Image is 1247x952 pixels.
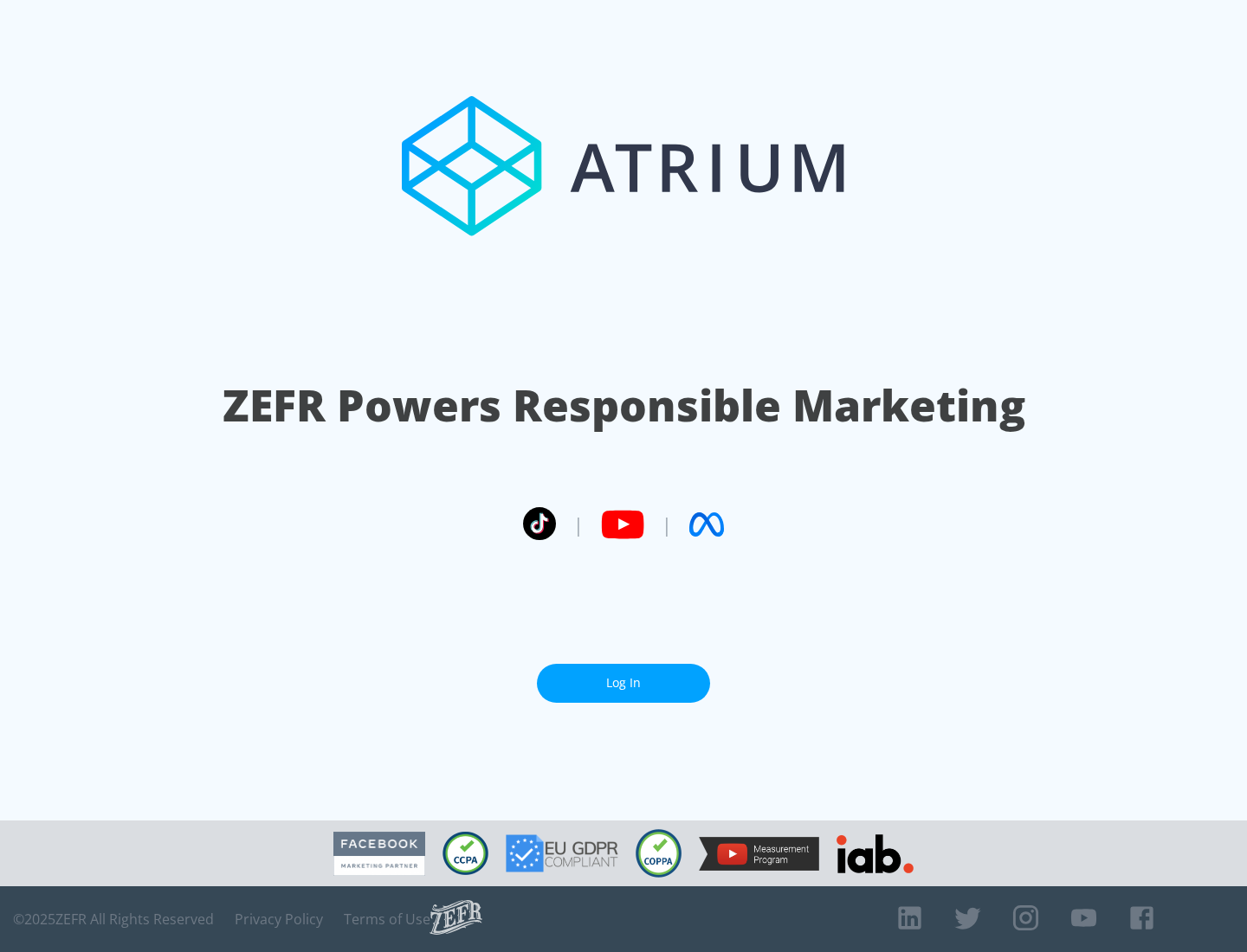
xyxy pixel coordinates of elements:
a: Log In [537,664,710,703]
span: © 2025 ZEFR All Rights Reserved [13,910,214,928]
img: YouTube Measurement Program [699,837,819,871]
img: COPPA Compliant [636,829,682,878]
img: IAB [837,834,914,873]
h1: ZEFR Powers Responsible Marketing [223,376,1025,435]
a: Terms of Use [344,910,430,928]
a: Privacy Policy [235,910,323,928]
span: | [662,511,672,537]
img: Facebook Marketing Partner [333,832,425,876]
img: GDPR Compliant [506,834,618,872]
span: | [573,511,584,537]
img: CCPA Compliant [443,832,488,875]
